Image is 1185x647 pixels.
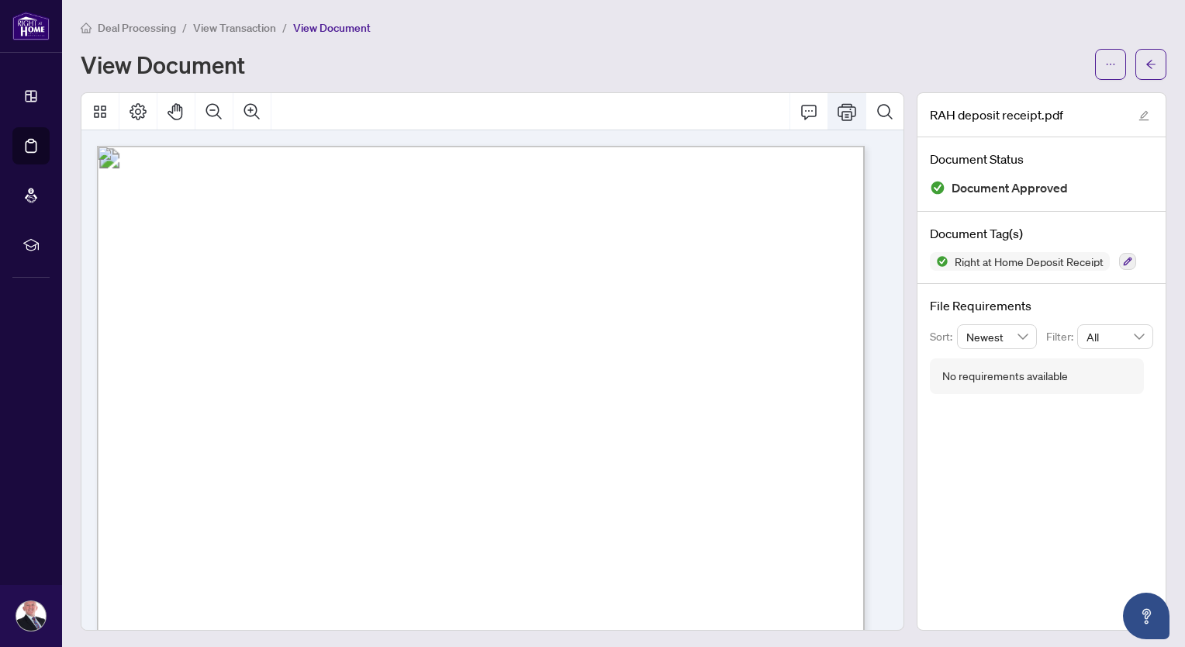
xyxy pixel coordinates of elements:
p: Filter: [1046,328,1077,345]
img: logo [12,12,50,40]
button: Open asap [1123,593,1169,639]
div: No requirements available [942,368,1068,385]
img: Status Icon [930,252,948,271]
p: Sort: [930,328,957,345]
span: View Transaction [193,21,276,35]
span: arrow-left [1145,59,1156,70]
span: RAH deposit receipt.pdf [930,106,1063,124]
li: / [282,19,287,36]
span: Deal Processing [98,21,176,35]
span: home [81,22,92,33]
span: Newest [966,325,1028,348]
img: Profile Icon [16,601,46,631]
span: ellipsis [1105,59,1116,70]
span: All [1087,325,1144,348]
span: edit [1138,110,1149,121]
span: Right at Home Deposit Receipt [948,256,1110,267]
h4: File Requirements [930,296,1153,315]
img: Document Status [930,180,945,195]
h4: Document Status [930,150,1153,168]
span: Document Approved [952,178,1068,199]
li: / [182,19,187,36]
h1: View Document [81,52,245,77]
h4: Document Tag(s) [930,224,1153,243]
span: View Document [293,21,371,35]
